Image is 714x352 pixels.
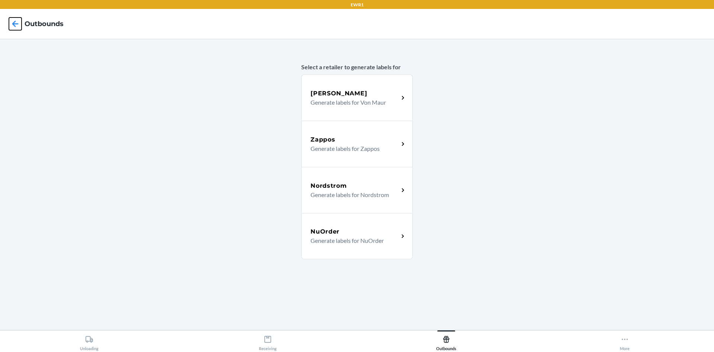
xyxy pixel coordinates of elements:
div: Receiving [259,332,277,351]
h5: Nordstrom [311,181,347,190]
p: Generate labels for Zappos [311,144,393,153]
a: [PERSON_NAME]Generate labels for Von Maur [301,74,413,121]
a: NordstromGenerate labels for Nordstrom [301,167,413,213]
div: Outbounds [436,332,456,351]
h4: Outbounds [25,19,64,29]
div: More [620,332,630,351]
h5: Zappos [311,135,335,144]
a: NuOrderGenerate labels for NuOrder [301,213,413,259]
p: EWR1 [351,1,364,8]
p: Select a retailer to generate labels for [301,63,413,72]
p: Generate labels for Von Maur [311,98,393,107]
a: ZapposGenerate labels for Zappos [301,121,413,167]
div: Unloading [80,332,99,351]
button: Outbounds [357,330,535,351]
button: Receiving [178,330,357,351]
h5: [PERSON_NAME] [311,89,367,98]
p: Generate labels for NuOrder [311,236,393,245]
p: Generate labels for Nordstrom [311,190,393,199]
button: More [535,330,714,351]
h5: NuOrder [311,227,340,236]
